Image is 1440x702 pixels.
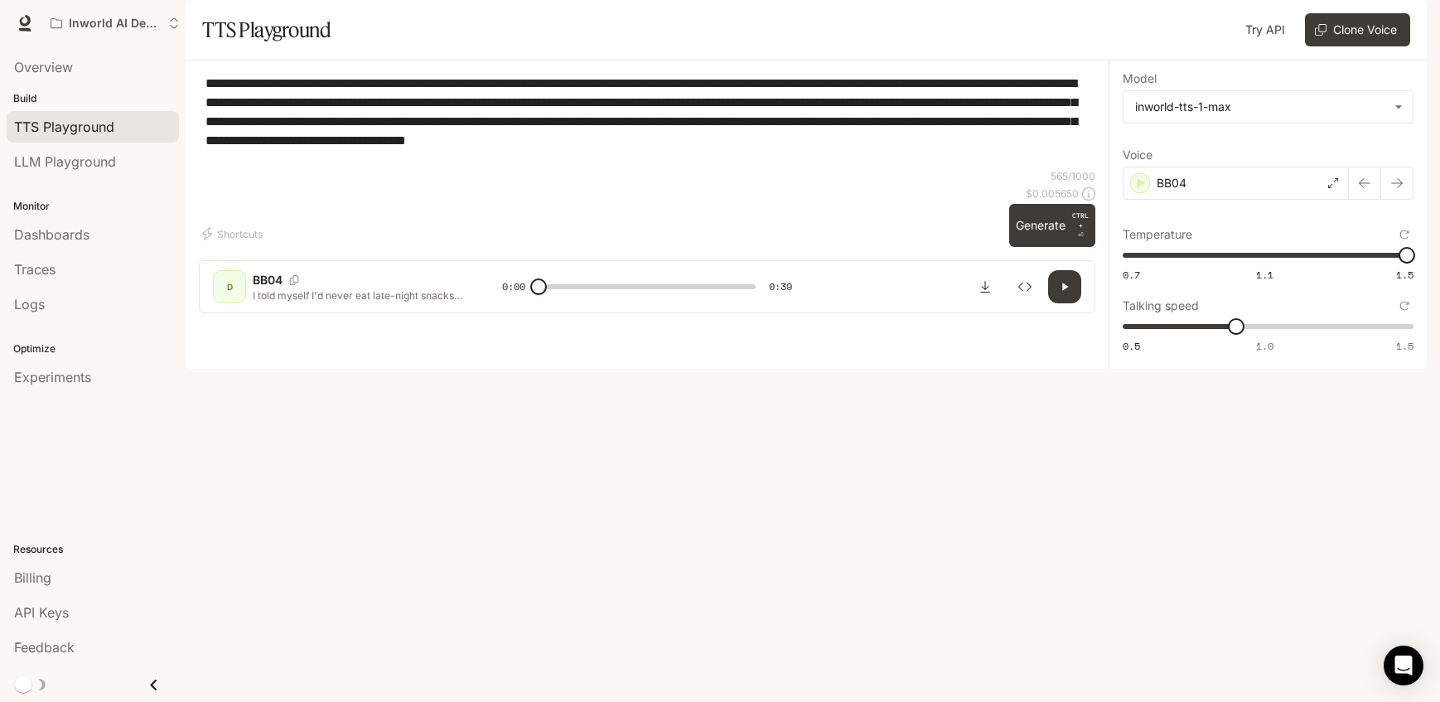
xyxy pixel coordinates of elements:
button: GenerateCTRL +⏎ [1009,204,1095,247]
span: 0.7 [1123,268,1140,282]
div: inworld-tts-1-max [1135,99,1386,115]
a: Try API [1239,13,1292,46]
span: 1.5 [1396,268,1413,282]
button: Clone Voice [1305,13,1410,46]
div: Open Intercom Messenger [1384,646,1423,685]
div: inworld-tts-1-max [1123,91,1413,123]
span: 0:39 [769,278,792,295]
button: Download audio [969,270,1002,303]
span: 1.0 [1256,339,1273,353]
span: 0.5 [1123,339,1140,353]
button: Shortcuts [199,220,269,247]
button: Reset to default [1395,297,1413,315]
button: Inspect [1008,270,1041,303]
p: $ 0.005650 [1026,186,1079,201]
p: 565 / 1000 [1051,169,1095,183]
p: Temperature [1123,229,1192,240]
p: Voice [1123,149,1152,161]
h1: TTS Playground [202,13,331,46]
span: 0:00 [502,278,525,295]
p: Model [1123,73,1157,85]
button: Reset to default [1395,225,1413,244]
p: BB04 [1157,175,1186,191]
button: Copy Voice ID [283,275,306,285]
p: BB04 [253,272,283,288]
p: ⏎ [1072,211,1089,240]
div: D [216,274,243,300]
span: 1.5 [1396,339,1413,353]
p: CTRL + [1072,211,1089,230]
p: I told myself I'd never eat late-night snacks again... but I couldn't resist. My friend said, "Dr... [253,288,462,303]
p: Inworld AI Demos [69,17,162,31]
span: 1.1 [1256,268,1273,282]
button: Open workspace menu [43,7,187,40]
p: Talking speed [1123,300,1199,312]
